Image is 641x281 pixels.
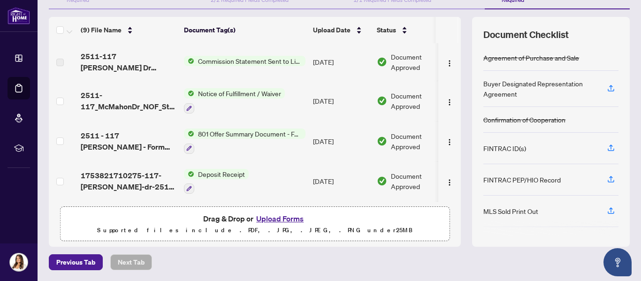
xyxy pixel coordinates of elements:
[194,129,305,139] span: 801 Offer Summary Document - For use with Agreement of Purchase and Sale
[184,129,305,154] button: Status Icon801 Offer Summary Document - For use with Agreement of Purchase and Sale
[184,56,305,66] button: Status IconCommission Statement Sent to Listing Brokerage
[377,176,387,186] img: Document Status
[81,170,176,192] span: 1753821710275-117-[PERSON_NAME]-dr-2511-deposit-receipt.pdf
[446,60,453,67] img: Logo
[49,254,103,270] button: Previous Tab
[309,201,373,242] td: [DATE]
[81,130,176,152] span: 2511 - 117 [PERSON_NAME] - Form 801.pdf
[81,25,122,35] span: (9) File Name
[184,88,285,114] button: Status IconNotice of Fulfillment / Waiver
[446,99,453,106] img: Logo
[442,54,457,69] button: Logo
[309,81,373,121] td: [DATE]
[61,207,449,242] span: Drag & Drop orUpload FormsSupported files include .PDF, .JPG, .JPEG, .PNG under25MB
[309,121,373,161] td: [DATE]
[56,255,95,270] span: Previous Tab
[8,7,30,24] img: logo
[391,131,449,152] span: Document Approved
[442,134,457,149] button: Logo
[309,43,373,81] td: [DATE]
[110,254,152,270] button: Next Tab
[377,57,387,67] img: Document Status
[253,213,306,225] button: Upload Forms
[194,56,305,66] span: Commission Statement Sent to Listing Brokerage
[194,88,285,99] span: Notice of Fulfillment / Waiver
[446,179,453,186] img: Logo
[483,53,579,63] div: Agreement of Purchase and Sale
[184,169,194,179] img: Status Icon
[10,253,28,271] img: Profile Icon
[483,143,526,153] div: FINTRAC ID(s)
[391,171,449,191] span: Document Approved
[377,136,387,146] img: Document Status
[483,114,565,125] div: Confirmation of Cooperation
[377,25,396,35] span: Status
[309,17,373,43] th: Upload Date
[483,28,569,41] span: Document Checklist
[309,161,373,202] td: [DATE]
[203,213,306,225] span: Drag & Drop or
[446,138,453,146] img: Logo
[194,169,249,179] span: Deposit Receipt
[184,56,194,66] img: Status Icon
[391,91,449,111] span: Document Approved
[391,52,449,72] span: Document Approved
[81,90,176,112] span: 2511-117_McMahonDr_NOF_Status.pdf
[483,78,596,99] div: Buyer Designated Representation Agreement
[603,248,632,276] button: Open asap
[442,93,457,108] button: Logo
[483,175,561,185] div: FINTRAC PEP/HIO Record
[373,17,453,43] th: Status
[442,174,457,189] button: Logo
[483,206,538,216] div: MLS Sold Print Out
[184,129,194,139] img: Status Icon
[180,17,309,43] th: Document Tag(s)
[184,88,194,99] img: Status Icon
[313,25,351,35] span: Upload Date
[81,51,176,73] span: 2511-117 [PERSON_NAME] Dr [PERSON_NAME].pdf
[77,17,180,43] th: (9) File Name
[66,225,443,236] p: Supported files include .PDF, .JPG, .JPEG, .PNG under 25 MB
[184,169,249,194] button: Status IconDeposit Receipt
[377,96,387,106] img: Document Status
